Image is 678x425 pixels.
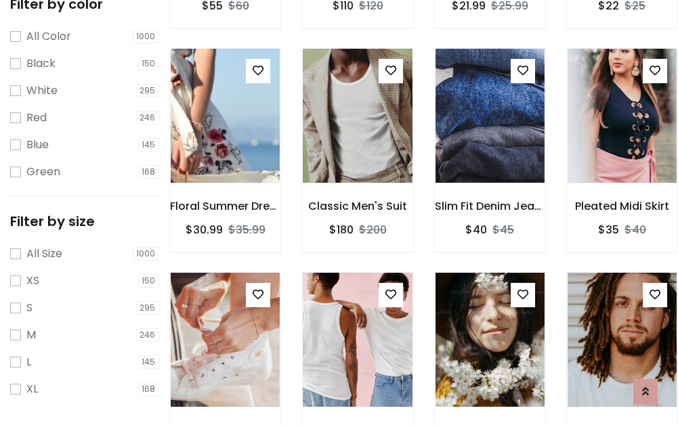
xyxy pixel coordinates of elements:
span: 168 [138,382,160,396]
span: 246 [136,328,160,342]
label: White [26,83,58,99]
span: 295 [136,301,160,315]
span: 145 [138,138,160,152]
span: 295 [136,84,160,97]
h6: $180 [329,223,354,236]
label: Blue [26,137,49,153]
label: All Size [26,246,62,262]
label: Black [26,55,56,72]
h6: $30.99 [186,223,223,236]
label: XS [26,273,39,289]
h6: Classic Men's Suit [302,200,412,212]
span: 145 [138,355,160,369]
h6: Slim Fit Denim Jeans [435,200,545,212]
del: $40 [624,222,646,238]
h6: $35 [598,223,619,236]
label: All Color [26,28,71,45]
h6: $40 [465,223,487,236]
del: $35.99 [228,222,266,238]
label: XL [26,381,38,397]
span: 246 [136,111,160,125]
h6: Pleated Midi Skirt [567,200,677,212]
span: 150 [138,57,160,70]
span: 150 [138,274,160,288]
label: S [26,300,33,316]
label: L [26,354,31,370]
h5: Filter by size [10,213,159,229]
del: $45 [492,222,514,238]
del: $200 [359,222,387,238]
span: 1000 [133,247,160,261]
span: 1000 [133,30,160,43]
h6: Floral Summer Dress [170,200,280,212]
label: Red [26,110,47,126]
label: M [26,327,36,343]
span: 168 [138,165,160,179]
label: Green [26,164,60,180]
